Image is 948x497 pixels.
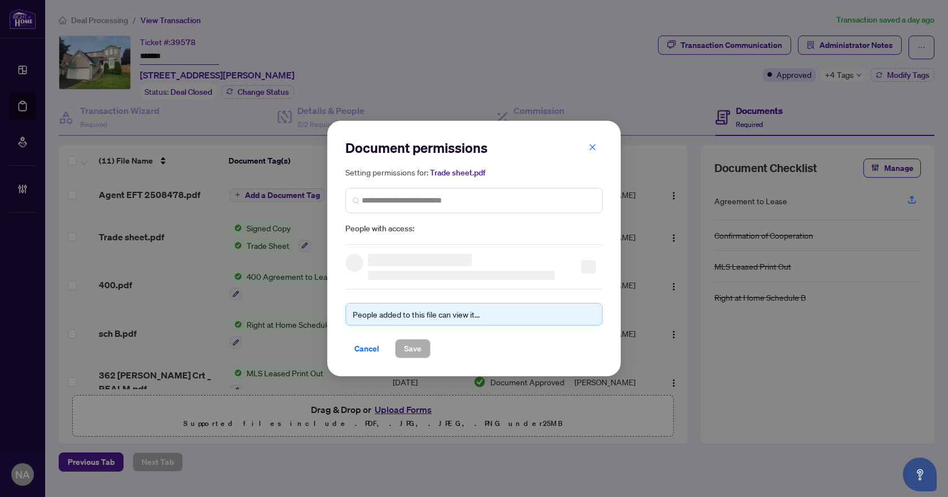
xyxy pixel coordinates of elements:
[430,168,485,178] span: Trade sheet.pdf
[345,339,388,358] button: Cancel
[354,340,379,358] span: Cancel
[395,339,431,358] button: Save
[345,222,603,235] span: People with access:
[903,458,937,491] button: Open asap
[345,166,603,179] h5: Setting permissions for:
[353,197,359,204] img: search_icon
[345,139,603,157] h2: Document permissions
[353,308,595,320] div: People added to this file can view it...
[589,143,596,151] span: close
